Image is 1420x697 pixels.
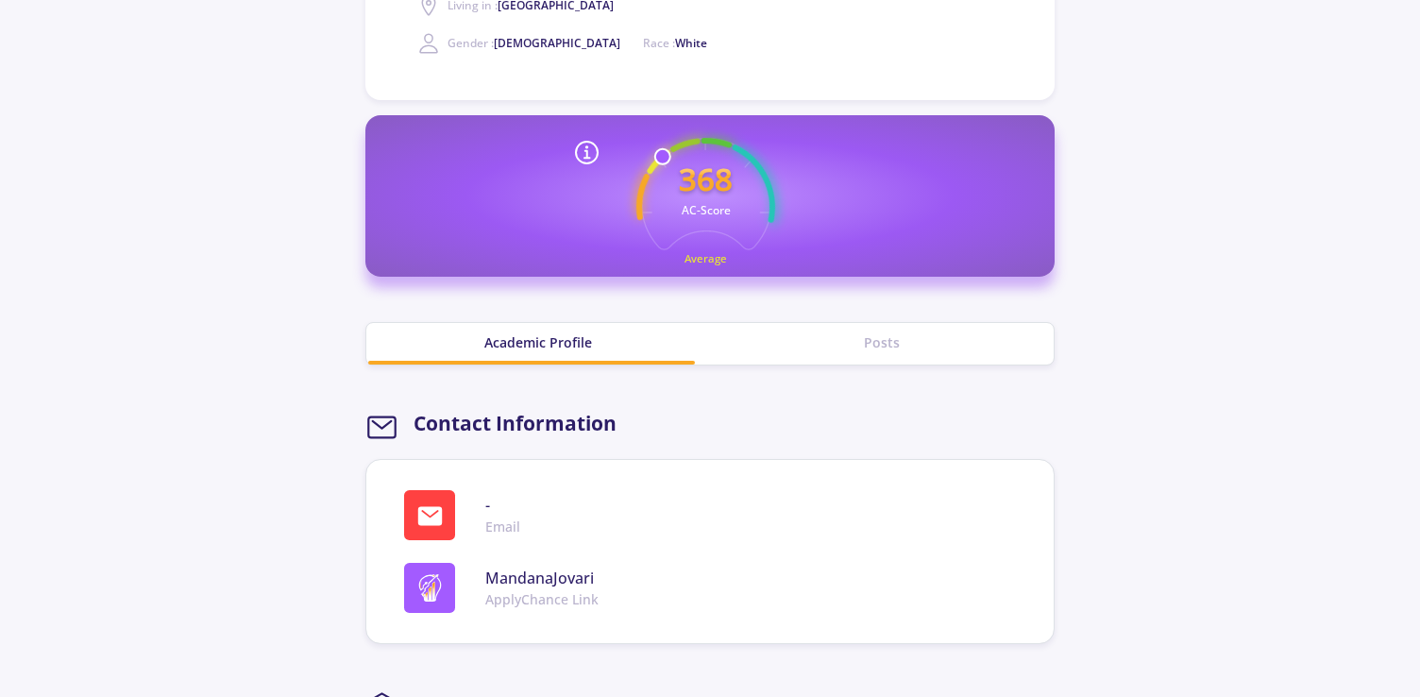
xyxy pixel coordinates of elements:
[485,567,599,589] span: MandanaJovari
[414,412,617,435] h2: Contact Information
[366,332,710,352] div: Academic Profile
[485,589,599,609] span: ApplyChance Link
[675,35,707,51] span: White
[416,574,444,602] img: logo
[485,494,520,517] span: -
[681,202,730,218] text: AC-Score
[710,332,1054,352] div: Posts
[643,35,707,51] span: Race :
[685,251,727,265] text: Average
[485,517,520,536] span: Email
[679,158,733,200] text: 368
[494,35,620,51] span: [DEMOGRAPHIC_DATA]
[448,35,620,51] span: Gender :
